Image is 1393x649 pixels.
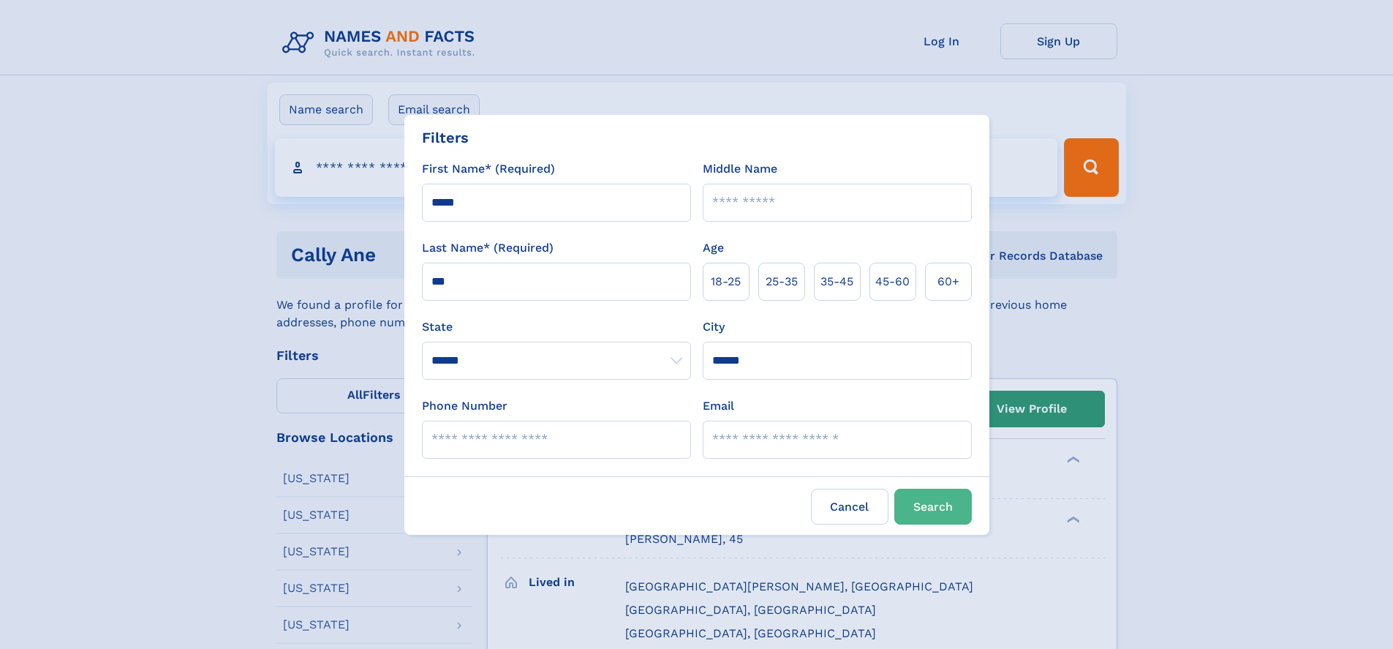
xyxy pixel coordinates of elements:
span: 18‑25 [711,273,741,290]
span: 35‑45 [820,273,853,290]
label: First Name* (Required) [422,160,555,178]
label: Phone Number [422,397,507,415]
label: Email [703,397,734,415]
span: 60+ [937,273,959,290]
label: Age [703,239,724,257]
label: State [422,318,691,336]
span: 25‑35 [766,273,798,290]
label: City [703,318,725,336]
span: 45‑60 [875,273,910,290]
button: Search [894,489,972,525]
div: Filters [422,127,469,149]
label: Middle Name [703,160,777,178]
label: Cancel [811,489,888,525]
label: Last Name* (Required) [422,239,554,257]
